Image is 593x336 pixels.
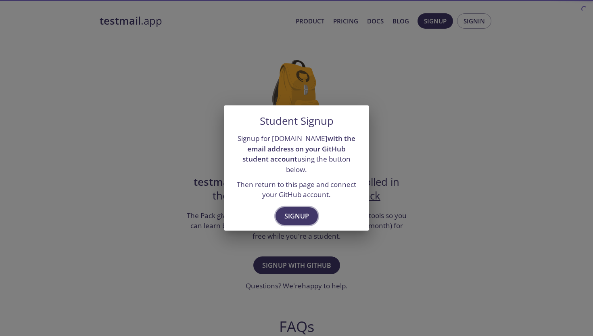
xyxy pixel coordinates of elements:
[242,134,355,164] strong: with the email address on your GitHub student account
[234,179,359,200] p: Then return to this page and connect your GitHub account.
[276,207,318,225] button: Signup
[284,210,309,222] span: Signup
[234,133,359,175] p: Signup for [DOMAIN_NAME] using the button below.
[260,115,334,127] h5: Student Signup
